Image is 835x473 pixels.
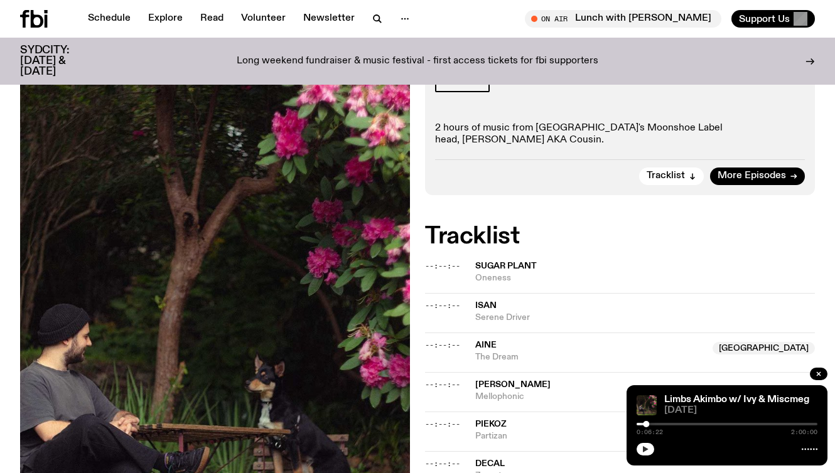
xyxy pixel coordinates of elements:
span: --:--:-- [425,459,460,469]
span: Tracklist [647,171,685,181]
a: Schedule [80,10,138,28]
span: --:--:-- [425,419,460,429]
p: 2 hours of music from [GEOGRAPHIC_DATA]'s Moonshoe Label head, [PERSON_NAME] AKA Cousin. [435,122,805,146]
span: [GEOGRAPHIC_DATA] [713,342,815,354]
span: Mellophonic [475,391,815,403]
span: Oneness [475,272,815,284]
p: Long weekend fundraiser & music festival - first access tickets for fbi supporters [237,56,598,67]
button: On AirLunch with [PERSON_NAME] [525,10,721,28]
span: Support Us [739,13,790,24]
a: Limbs Akimbo w/ Ivy & Miscmeg [664,395,809,405]
span: --:--:-- [425,340,460,350]
a: Read [193,10,231,28]
span: Decal [475,459,505,468]
h2: Tracklist [425,225,815,248]
button: Tracklist [639,167,704,185]
img: Jackson sits at an outdoor table, legs crossed and gazing at a black and brown dog also sitting a... [637,395,657,415]
span: Isan [475,301,497,310]
span: --:--:-- [425,261,460,271]
a: Volunteer [234,10,293,28]
span: More Episodes [718,171,786,181]
a: Newsletter [296,10,362,28]
span: 0:06:22 [637,429,663,435]
span: The Dream [475,351,705,363]
span: Aine [475,341,497,349]
span: [DATE] [664,406,817,415]
span: 2:00:00 [791,429,817,435]
span: Serene Driver [475,312,815,324]
span: Partizan [475,430,815,442]
h3: SYDCITY: [DATE] & [DATE] [20,45,100,77]
span: Piekoz [475,420,507,428]
span: Sugar Plant [475,262,537,270]
button: Support Us [731,10,815,28]
a: More Episodes [710,167,805,185]
span: --:--:-- [425,380,460,390]
span: --:--:-- [425,300,460,311]
a: Explore [141,10,190,28]
span: [PERSON_NAME] [475,380,551,389]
